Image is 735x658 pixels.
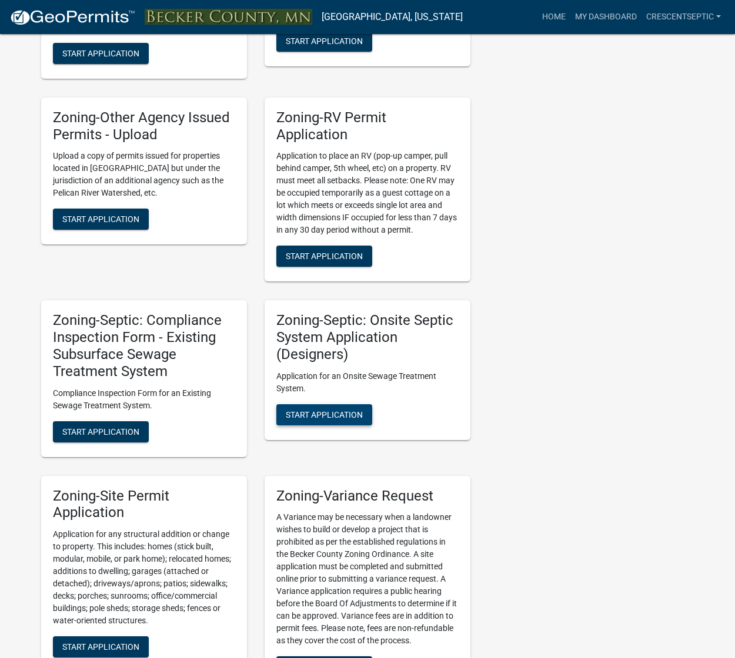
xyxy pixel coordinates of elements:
[53,387,235,412] p: Compliance Inspection Form for an Existing Sewage Treatment System.
[276,109,459,143] h5: Zoning-RV Permit Application
[145,9,312,25] img: Becker County, Minnesota
[62,427,139,436] span: Start Application
[286,409,363,419] span: Start Application
[276,370,459,395] p: Application for an Onsite Sewage Treatment System.
[62,214,139,224] span: Start Application
[53,312,235,380] h5: Zoning-Septic: Compliance Inspection Form - Existing Subsurface Sewage Treatment System
[53,43,149,64] button: Start Application
[53,150,235,199] p: Upload a copy of permits issued for properties located in [GEOGRAPHIC_DATA] but under the jurisdi...
[276,150,459,236] p: Application to place an RV (pop-up camper, pull behind camper, 5th wheel, etc) on a property. RV ...
[53,488,235,522] h5: Zoning-Site Permit Application
[53,636,149,657] button: Start Application
[53,528,235,627] p: Application for any structural addition or change to property. This includes: homes (stick built,...
[570,6,642,28] a: My Dashboard
[276,488,459,505] h5: Zoning-Variance Request
[322,7,463,27] a: [GEOGRAPHIC_DATA], [US_STATE]
[62,48,139,58] span: Start Application
[53,421,149,442] button: Start Application
[53,209,149,230] button: Start Application
[276,246,372,267] button: Start Application
[276,31,372,52] button: Start Application
[286,251,363,261] span: Start Application
[537,6,570,28] a: Home
[276,404,372,425] button: Start Application
[276,511,459,647] p: A Variance may be necessary when a landowner wishes to build or develop a project that is prohibi...
[62,642,139,652] span: Start Application
[53,109,235,143] h5: Zoning-Other Agency Issued Permits - Upload
[276,312,459,362] h5: Zoning-Septic: Onsite Septic System Application (Designers)
[642,6,726,28] a: Crescentseptic
[286,36,363,45] span: Start Application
